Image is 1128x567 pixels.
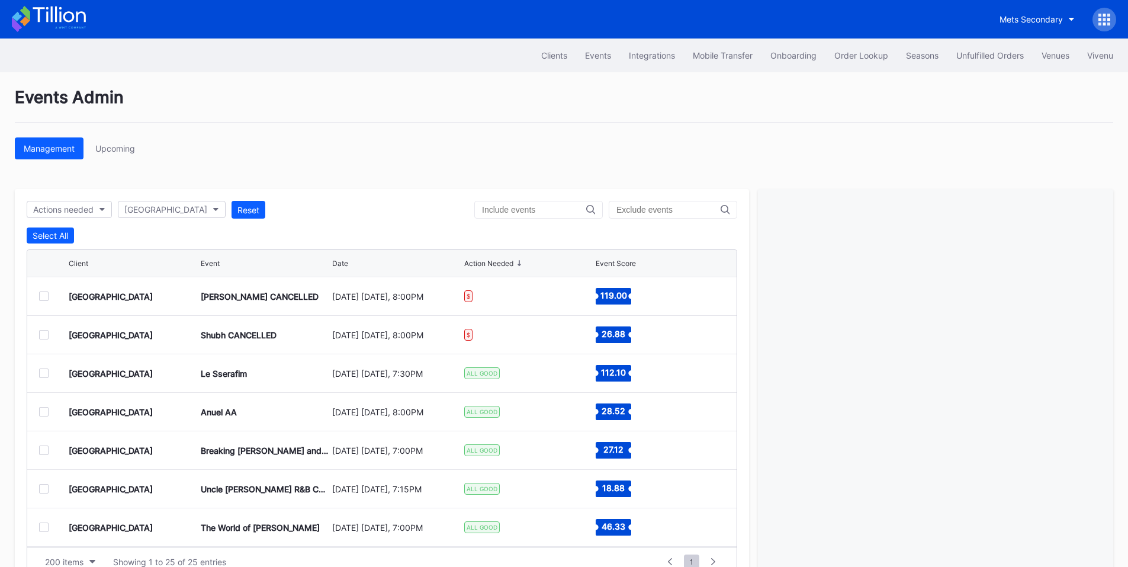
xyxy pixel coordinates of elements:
div: The World of [PERSON_NAME] [201,523,320,533]
div: Onboarding [770,50,817,60]
button: Actions needed [27,201,112,218]
div: Actions needed [33,204,94,214]
div: Reset [237,205,259,215]
div: [DATE] [DATE], 8:00PM [332,330,461,340]
button: Select All [27,228,74,244]
div: [DATE] [DATE], 8:00PM [332,407,461,417]
div: [GEOGRAPHIC_DATA] [69,523,153,533]
button: Order Lookup [825,44,897,66]
div: [GEOGRAPHIC_DATA] [124,204,207,214]
div: [DATE] [DATE], 7:00PM [332,523,461,533]
div: ALL GOOD [464,444,500,456]
text: 28.52 [602,406,625,416]
button: Upcoming [86,137,144,159]
div: Event [201,259,220,268]
div: Client [69,259,88,268]
div: Upcoming [95,143,135,153]
text: 18.88 [602,483,625,493]
div: [GEOGRAPHIC_DATA] [69,330,153,340]
div: Breaking [PERSON_NAME] and Three Days Grace [201,446,330,456]
input: Include events [482,205,586,214]
button: Reset [232,201,265,219]
input: Exclude events [616,205,721,214]
text: 46.33 [602,521,625,531]
div: Events [585,50,611,60]
button: Integrations [620,44,684,66]
div: [GEOGRAPHIC_DATA] [69,484,153,494]
button: Seasons [897,44,947,66]
text: 119.00 [600,290,627,300]
div: Venues [1042,50,1069,60]
div: $ [464,290,473,302]
div: $ [464,329,473,341]
div: [PERSON_NAME] CANCELLED [201,291,319,302]
div: [DATE] [DATE], 7:30PM [332,369,461,379]
button: Venues [1033,44,1078,66]
div: [GEOGRAPHIC_DATA] [69,291,153,302]
div: Showing 1 to 25 of 25 entries [113,557,226,567]
div: Clients [541,50,567,60]
button: Mets Secondary [991,8,1084,30]
div: ALL GOOD [464,483,500,495]
div: Anuel AA [201,407,237,417]
div: ALL GOOD [464,406,500,418]
div: [DATE] [DATE], 7:15PM [332,484,461,494]
text: 26.88 [602,329,625,339]
button: Events [576,44,620,66]
div: Unfulfilled Orders [956,50,1024,60]
div: [DATE] [DATE], 8:00PM [332,291,461,302]
div: [GEOGRAPHIC_DATA] [69,407,153,417]
text: 112.10 [601,367,626,377]
div: ALL GOOD [464,367,500,379]
div: Mets Secondary [1000,14,1063,24]
button: Mobile Transfer [684,44,761,66]
text: 27.12 [603,444,624,454]
div: Uncle [PERSON_NAME] R&B Cookout [201,484,330,494]
div: [DATE] [DATE], 7:00PM [332,446,461,456]
div: Date [332,259,348,268]
button: Vivenu [1078,44,1122,66]
div: Mobile Transfer [693,50,753,60]
button: Unfulfilled Orders [947,44,1033,66]
div: ALL GOOD [464,521,500,533]
div: Management [24,143,75,153]
div: [GEOGRAPHIC_DATA] [69,446,153,456]
div: Seasons [906,50,939,60]
div: 200 items [45,557,83,567]
div: Event Score [596,259,636,268]
button: [GEOGRAPHIC_DATA] [118,201,226,218]
div: Order Lookup [834,50,888,60]
div: Integrations [629,50,675,60]
button: Onboarding [761,44,825,66]
div: Le Sserafim [201,369,247,379]
button: Management [15,137,83,159]
div: [GEOGRAPHIC_DATA] [69,369,153,379]
div: Vivenu [1087,50,1113,60]
div: Events Admin [15,87,1113,123]
button: Clients [532,44,576,66]
div: Select All [33,230,68,241]
div: Action Needed [464,259,513,268]
div: Shubh CANCELLED [201,330,277,340]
